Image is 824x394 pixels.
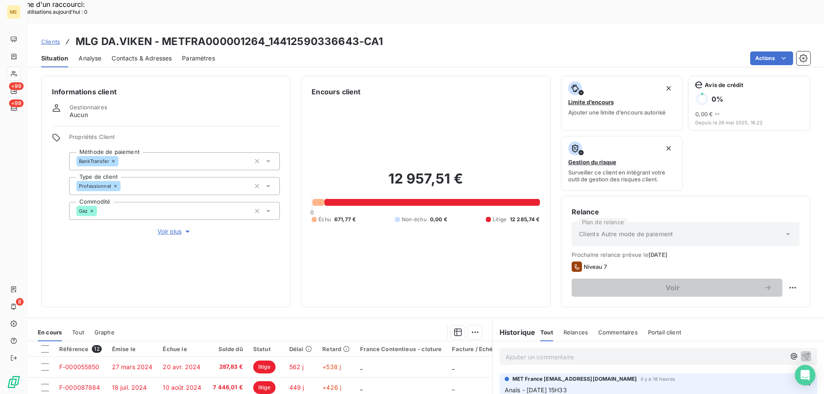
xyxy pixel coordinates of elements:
[452,384,454,391] span: _
[112,384,147,391] span: 18 juil. 2024
[79,54,101,63] span: Analyse
[452,363,454,370] span: _
[561,136,683,191] button: Gestion du risqueSurveiller ce client en intégrant votre outil de gestion des risques client.
[70,111,88,119] span: Aucun
[360,346,442,352] div: France Contentieux - cloture
[310,209,314,216] span: 0
[59,345,102,353] div: Référence
[92,345,101,353] span: 12
[213,363,243,371] span: 287,83 €
[360,384,363,391] span: _
[505,386,567,394] span: Anaïs - [DATE] 15H33
[360,363,363,370] span: _
[568,169,676,183] span: Surveiller ce client en intégrant votre outil de gestion des risques client.
[579,230,673,238] span: Clients Autre mode de paiement
[568,99,614,105] span: Limite d’encours
[112,54,172,63] span: Contacts & Adresses
[41,38,60,45] span: Clients
[572,251,800,258] span: Prochaine relance prévue le
[182,54,215,63] span: Paramètres
[402,216,427,223] span: Non-échu
[582,284,763,291] span: Voir
[59,363,100,370] span: F-000055850
[163,346,203,352] div: Échue le
[648,329,681,336] span: Portail client
[750,51,793,65] button: Actions
[322,384,341,391] span: +426 j
[9,82,24,90] span: +99
[568,109,666,116] span: Ajouter une limite d’encours autorisé
[69,227,280,236] button: Voir plus
[118,157,125,165] input: Ajouter une valeur
[568,159,616,165] span: Gestion du risque
[561,76,683,131] button: Limite d’encoursAjouter une limite d’encours autorisé
[695,111,713,117] span: 0,00 €
[69,133,280,145] span: Propriétés Client
[493,216,506,223] span: Litige
[493,327,536,337] h6: Historique
[712,95,723,103] h6: 0 %
[70,104,107,111] span: Gestionnaires
[16,298,24,306] span: 8
[213,383,243,392] span: 7 446,01 €
[79,159,109,164] span: BankTransfer
[158,227,192,236] span: Voir plus
[695,120,803,125] span: Depuis le 26 mai 2025, 16:22
[59,384,100,391] span: F-000087884
[430,216,447,223] span: 0,00 €
[318,216,331,223] span: Échu
[312,170,539,196] h2: 12 957,51 €
[97,207,104,215] input: Ajouter une valeur
[512,375,637,383] span: MET France [EMAIL_ADDRESS][DOMAIN_NAME]
[563,329,588,336] span: Relances
[705,81,743,88] span: Avis de crédit
[76,34,383,49] h3: MLG DA.VIKEN - METFRA000001264_14412590336643-CA1
[7,375,21,389] img: Logo LeanPay
[572,207,800,217] h6: Relance
[540,329,553,336] span: Tout
[79,208,88,214] span: Gaz
[9,99,24,107] span: +99
[572,279,782,297] button: Voir
[253,346,279,352] div: Statut
[648,251,668,258] span: [DATE]
[289,384,304,391] span: 449 j
[641,376,675,382] span: il y a 18 heures
[510,216,540,223] span: 12 285,74 €
[452,346,511,352] div: Facture / Echéancier
[41,37,60,46] a: Clients
[213,346,243,352] div: Solde dû
[163,384,201,391] span: 10 août 2024
[163,363,200,370] span: 20 avr. 2024
[584,263,607,270] span: Niveau 7
[322,346,350,352] div: Retard
[289,346,312,352] div: Délai
[334,216,356,223] span: 671,77 €
[112,363,153,370] span: 27 mars 2024
[38,329,62,336] span: En cours
[41,54,68,63] span: Situation
[598,329,638,336] span: Commentaires
[253,381,276,394] span: litige
[795,365,815,385] div: Open Intercom Messenger
[253,361,276,373] span: litige
[112,346,153,352] div: Émise le
[289,363,304,370] span: 562 j
[79,183,111,189] span: Professionnel
[72,329,84,336] span: Tout
[94,329,115,336] span: Graphe
[121,182,127,190] input: Ajouter une valeur
[52,87,280,97] h6: Informations client
[312,87,360,97] h6: Encours client
[322,363,341,370] span: +538 j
